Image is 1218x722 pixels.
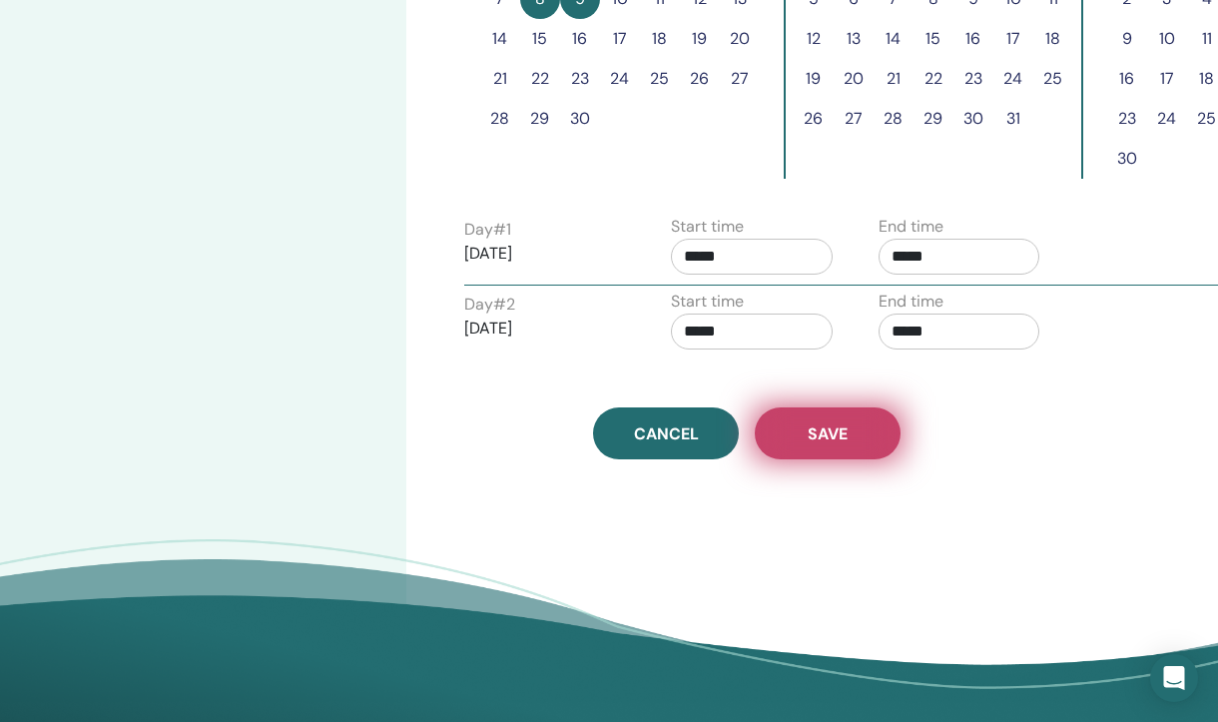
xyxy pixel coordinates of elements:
button: 16 [953,19,993,59]
label: Day # 1 [464,218,511,242]
button: 29 [520,99,560,139]
button: 18 [1033,19,1073,59]
span: Cancel [634,423,699,444]
button: 16 [560,19,600,59]
button: 19 [680,19,720,59]
button: 26 [794,99,834,139]
button: 15 [520,19,560,59]
p: [DATE] [464,242,626,266]
button: 28 [480,99,520,139]
p: [DATE] [464,317,626,341]
button: 16 [1107,59,1147,99]
button: 24 [993,59,1033,99]
label: Start time [671,215,744,239]
button: 14 [874,19,913,59]
label: Day # 2 [464,293,515,317]
button: 18 [640,19,680,59]
button: 23 [1107,99,1147,139]
label: Start time [671,290,744,314]
button: 27 [720,59,760,99]
button: 20 [720,19,760,59]
button: 25 [640,59,680,99]
button: 28 [874,99,913,139]
button: Save [755,407,901,459]
span: Save [808,423,848,444]
button: 17 [600,19,640,59]
button: 22 [520,59,560,99]
button: 30 [953,99,993,139]
button: 13 [834,19,874,59]
button: 24 [1147,99,1187,139]
a: Cancel [593,407,739,459]
button: 29 [913,99,953,139]
button: 21 [874,59,913,99]
label: End time [879,290,943,314]
label: End time [879,215,943,239]
button: 26 [680,59,720,99]
button: 15 [913,19,953,59]
button: 23 [560,59,600,99]
button: 12 [794,19,834,59]
button: 23 [953,59,993,99]
button: 17 [993,19,1033,59]
button: 31 [993,99,1033,139]
button: 30 [1107,139,1147,179]
div: Open Intercom Messenger [1150,654,1198,702]
button: 24 [600,59,640,99]
button: 20 [834,59,874,99]
button: 19 [794,59,834,99]
button: 14 [480,19,520,59]
button: 21 [480,59,520,99]
button: 25 [1033,59,1073,99]
button: 17 [1147,59,1187,99]
button: 9 [1107,19,1147,59]
button: 30 [560,99,600,139]
button: 22 [913,59,953,99]
button: 10 [1147,19,1187,59]
button: 27 [834,99,874,139]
